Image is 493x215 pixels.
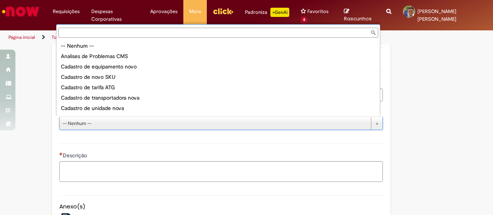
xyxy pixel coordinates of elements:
[58,51,378,62] div: Analises de Problemas CMS
[58,72,378,82] div: Cadastro de novo SKU
[58,103,378,113] div: Cadastro de unidade nova
[58,82,378,93] div: Cadastro de tarifa ATG
[58,113,378,124] div: Descadastro de tarifa
[58,93,378,103] div: Cadastro de transportadora nova
[58,62,378,72] div: Cadastro de equipamento novo
[58,41,378,51] div: -- Nenhum --
[57,39,380,116] ul: Tipo de Demanda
